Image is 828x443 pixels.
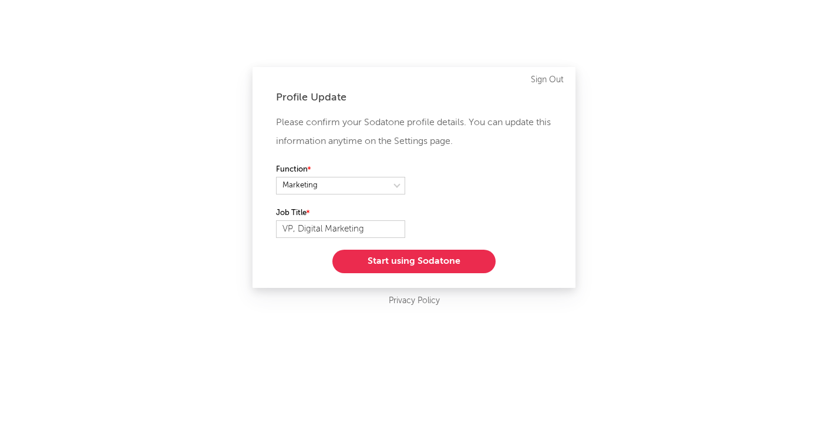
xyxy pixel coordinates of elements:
a: Sign Out [531,73,564,87]
a: Privacy Policy [389,294,440,308]
div: Profile Update [276,90,552,105]
label: Function [276,163,405,177]
p: Please confirm your Sodatone profile details. You can update this information anytime on the Sett... [276,113,552,151]
label: Job Title [276,206,405,220]
button: Start using Sodatone [332,250,496,273]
